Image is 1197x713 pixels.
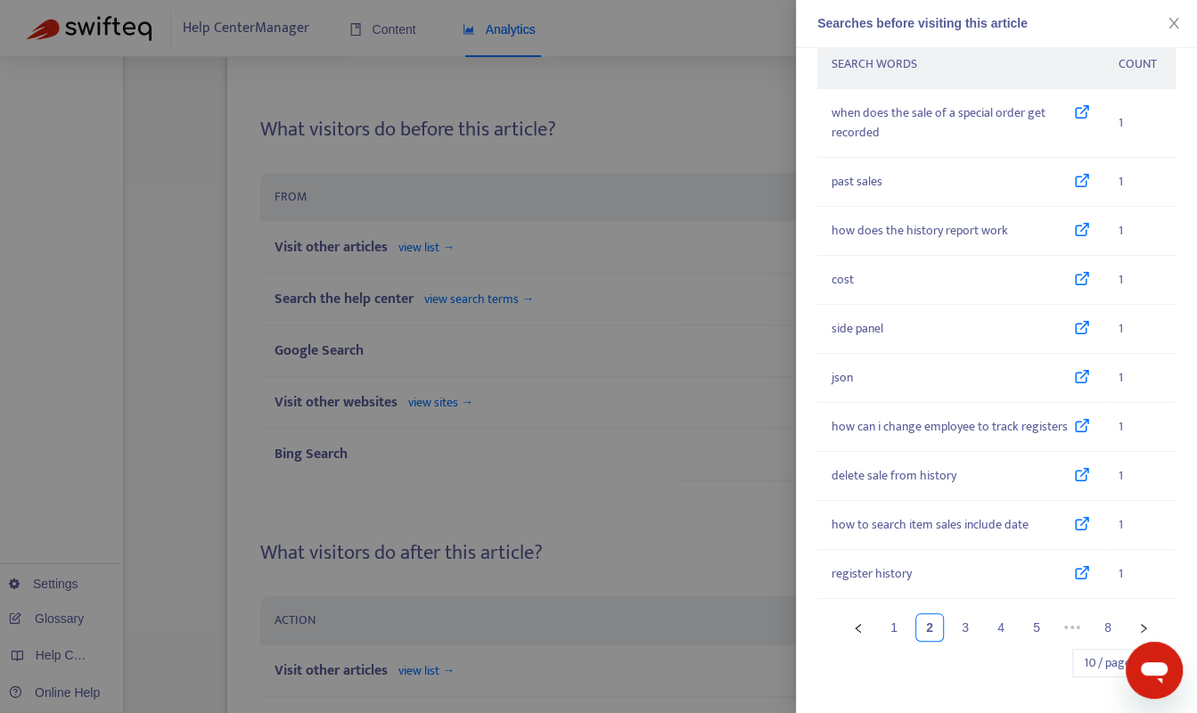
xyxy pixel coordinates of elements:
td: 1 [1104,452,1176,501]
td: 1 [1104,550,1176,599]
a: 8 [1095,614,1121,641]
span: right [1138,623,1149,634]
td: 1 [1104,403,1176,452]
span: how does the history report work [832,221,1008,241]
div: Searches before visiting this article [817,14,1176,33]
a: 1 [881,614,907,641]
li: Next Page [1129,613,1158,642]
th: SEARCH WORDS [817,40,1104,89]
button: left [844,613,873,642]
td: 1 [1104,158,1176,207]
a: 4 [988,614,1014,641]
a: 2 [916,614,943,641]
span: json [832,368,853,388]
li: 1 [880,613,908,642]
span: ••• [1058,613,1086,642]
span: how to search item sales include date [832,515,1029,535]
td: 1 [1104,305,1176,354]
li: Previous Page [844,613,873,642]
td: 1 [1104,89,1176,158]
span: 10 / page [1083,650,1147,676]
span: when does the sale of a special order get recorded [832,103,1074,143]
li: Next 5 Pages [1058,613,1086,642]
span: side panel [832,319,883,339]
div: Page Size [1072,649,1158,677]
span: left [853,623,864,634]
td: 1 [1104,256,1176,305]
button: Close [1161,15,1186,32]
td: 1 [1104,501,1176,550]
span: past sales [832,172,882,192]
span: cost [832,270,854,290]
th: COUNT [1104,40,1176,89]
button: right [1129,613,1158,642]
td: 1 [1104,354,1176,403]
li: 3 [951,613,980,642]
span: register history [832,564,912,584]
li: 4 [987,613,1015,642]
span: how can i change employee to track registers [832,417,1068,437]
iframe: Button to launch messaging window [1126,642,1183,699]
li: 8 [1094,613,1122,642]
li: 2 [915,613,944,642]
span: close [1167,16,1181,30]
td: 1 [1104,207,1176,256]
span: delete sale from history [832,466,956,486]
li: 5 [1022,613,1051,642]
a: 5 [1023,614,1050,641]
a: 3 [952,614,979,641]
